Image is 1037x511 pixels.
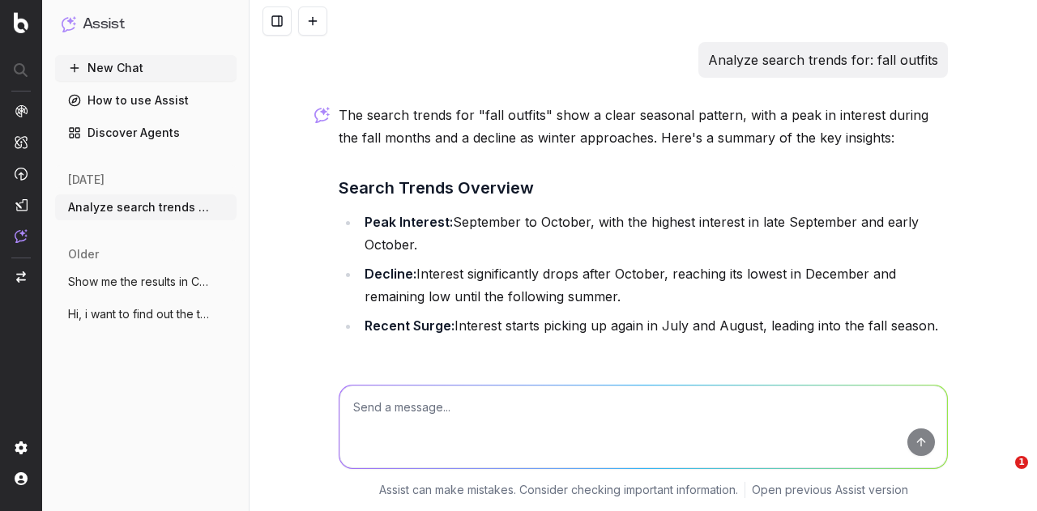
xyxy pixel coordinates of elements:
[1015,456,1028,469] span: 1
[15,229,28,243] img: Assist
[83,13,125,36] h1: Assist
[15,472,28,485] img: My account
[68,246,99,262] span: older
[14,12,28,33] img: Botify logo
[16,271,26,283] img: Switch project
[15,167,28,181] img: Activation
[55,194,237,220] button: Analyze search trends for: fall outfits
[68,172,105,188] span: [DATE]
[55,301,237,327] button: Hi, i want to find out the top most comm
[55,87,237,113] a: How to use Assist
[982,456,1021,495] iframe: Intercom live chat
[15,135,28,149] img: Intelligence
[68,199,211,215] span: Analyze search trends for: fall outfits
[360,262,948,308] li: Interest significantly drops after October, reaching its lowest in December and remaining low unt...
[365,214,453,230] strong: Peak Interest:
[15,441,28,454] img: Setting
[62,13,230,36] button: Assist
[708,49,938,71] p: Analyze search trends for: fall outfits
[365,266,416,282] strong: Decline:
[339,104,948,149] p: The search trends for "fall outfits" show a clear seasonal pattern, with a peak in interest durin...
[68,306,211,322] span: Hi, i want to find out the top most comm
[360,314,948,337] li: Interest starts picking up again in July and August, leading into the fall season.
[68,274,211,290] span: Show me the results in Chat GPT for 'how
[752,482,908,498] a: Open previous Assist version
[339,175,948,201] h3: Search Trends Overview
[379,482,738,498] p: Assist can make mistakes. Consider checking important information.
[15,104,28,117] img: Analytics
[55,269,237,295] button: Show me the results in Chat GPT for 'how
[314,107,330,123] img: Botify assist logo
[365,317,454,334] strong: Recent Surge:
[339,363,948,389] h3: Top Related Topics
[62,16,76,32] img: Assist
[55,120,237,146] a: Discover Agents
[55,55,237,81] button: New Chat
[15,198,28,211] img: Studio
[360,211,948,256] li: September to October, with the highest interest in late September and early October.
